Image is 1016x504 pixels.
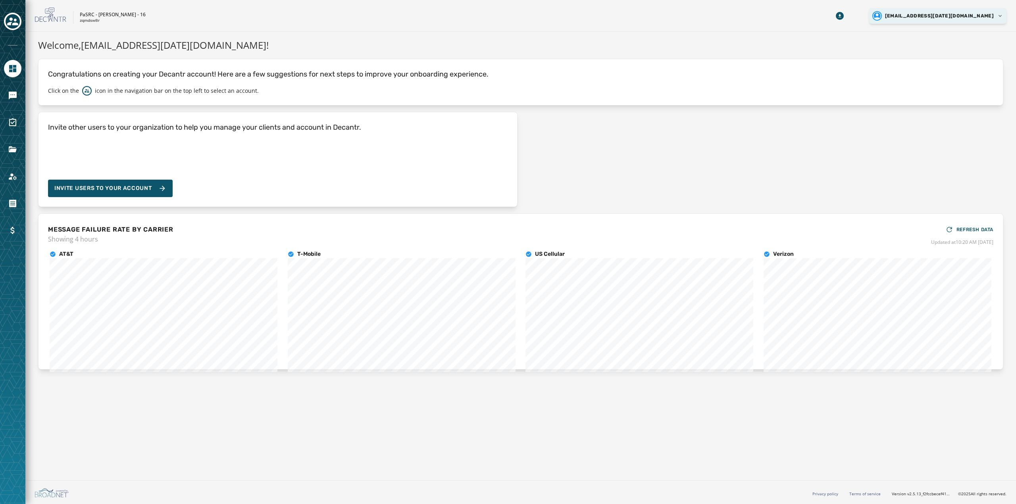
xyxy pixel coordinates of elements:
a: Navigate to Files [4,141,21,158]
span: REFRESH DATA [956,226,993,233]
p: PaSRC - [PERSON_NAME] - 16 [80,11,146,18]
h1: Welcome, [EMAIL_ADDRESS][DATE][DOMAIN_NAME] ! [38,38,1003,52]
h4: US Cellular [535,250,565,258]
span: Version [892,491,952,497]
h4: AT&T [59,250,73,258]
button: Download Menu [833,9,847,23]
a: Navigate to Orders [4,195,21,212]
button: User settings [869,8,1006,24]
p: Congratulations on creating your Decantr account! Here are a few suggestions for next steps to im... [48,69,993,80]
a: Navigate to Surveys [4,114,21,131]
a: Terms of service [849,491,881,496]
span: Updated at 10:20 AM [DATE] [931,239,993,245]
p: icon in the navigation bar on the top left to select an account. [95,87,259,95]
span: Invite Users to your account [54,184,152,192]
a: Navigate to Account [4,168,21,185]
h4: MESSAGE FAILURE RATE BY CARRIER [48,225,173,234]
button: Toggle account select drawer [4,13,21,30]
a: Navigate to Billing [4,222,21,239]
a: Navigate to Home [4,60,21,77]
h4: Verizon [773,250,794,258]
p: zqmdsw8r [80,18,100,24]
a: Navigate to Messaging [4,87,21,104]
a: Privacy policy [812,491,838,496]
p: Click on the [48,87,79,95]
span: [EMAIL_ADDRESS][DATE][DOMAIN_NAME] [885,13,994,19]
h4: T-Mobile [297,250,321,258]
span: © 2025 All rights reserved. [958,491,1006,496]
h4: Invite other users to your organization to help you manage your clients and account in Decantr. [48,122,361,133]
span: v2.5.13_f2fccbecef41a56588405520c543f5f958952a99 [907,491,952,497]
span: Showing 4 hours [48,234,173,244]
button: REFRESH DATA [945,223,993,236]
button: Invite Users to your account [48,180,173,197]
